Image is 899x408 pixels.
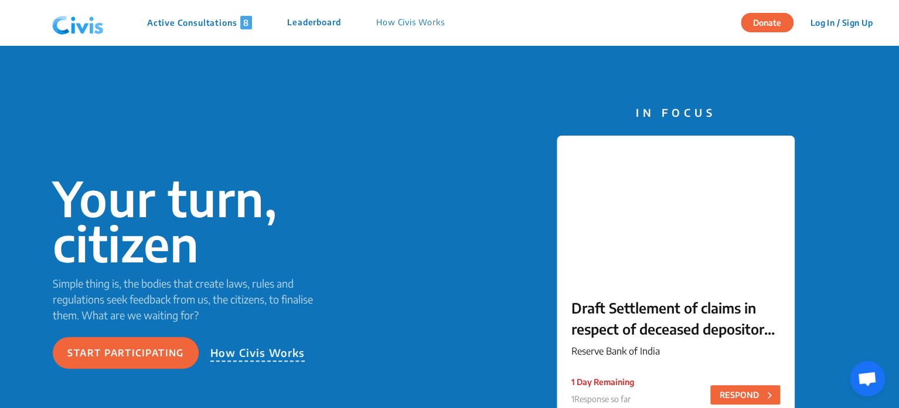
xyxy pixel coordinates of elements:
[53,275,331,323] p: Simple thing is, the bodies that create laws, rules and regulations seek feedback from us, the ci...
[557,104,795,120] p: IN FOCUS
[710,385,780,404] button: RESPOND
[571,376,634,388] p: 1 Day Remaining
[47,5,108,41] img: navlogo.png
[741,13,794,32] button: Donate
[287,16,341,29] p: Leaderboard
[240,16,252,29] span: 8
[571,297,780,339] p: Draft Settlement of claims in respect of deceased depositors – Simplification of Procedure
[147,16,252,29] p: Active Consultations
[571,344,780,358] p: Reserve Bank of India
[53,337,199,369] button: Start participating
[210,345,305,362] p: How Civis Works
[571,393,634,405] p: 1
[53,176,331,266] p: Your turn, citizen
[741,16,802,28] a: Donate
[850,361,885,396] a: Open chat
[376,16,445,29] p: How Civis Works
[574,394,631,404] span: Response so far
[802,14,880,32] button: Log In / Sign Up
